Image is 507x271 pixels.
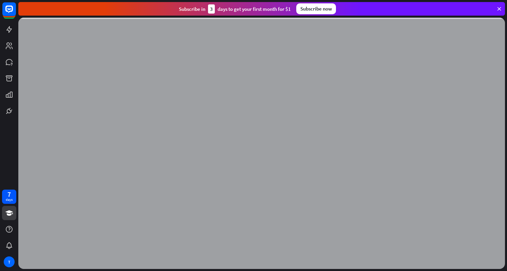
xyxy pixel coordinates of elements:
[208,4,215,14] div: 3
[4,256,15,267] div: T
[6,197,13,202] div: days
[296,3,336,14] div: Subscribe now
[179,4,291,14] div: Subscribe in days to get your first month for $1
[2,190,16,204] a: 7 days
[7,191,11,197] div: 7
